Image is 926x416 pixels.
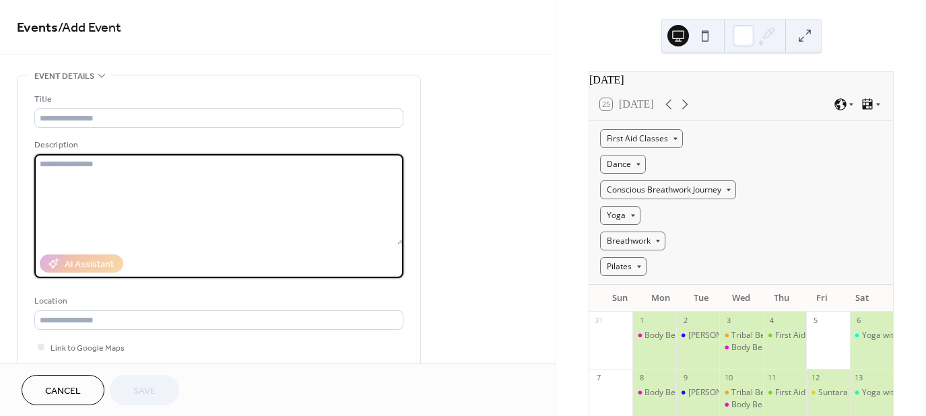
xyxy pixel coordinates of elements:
div: Body Beatz - Dance Fit Classes [719,399,762,411]
div: Tue [681,285,721,312]
div: Tribal Beats 7 Week Dance Workshop [719,387,762,398]
div: Yoga with Phiona [850,387,893,398]
div: First Aid Training [763,330,806,341]
div: [PERSON_NAME] Yoga Four Week Term [688,330,836,341]
div: 13 [854,373,864,383]
div: Mon [640,285,681,312]
div: 1 [636,316,647,326]
div: First Aid Training [763,387,806,398]
div: First Aid Training [775,330,838,341]
button: Cancel [22,375,104,405]
div: [PERSON_NAME] Yoga Four Week Term [688,387,836,398]
div: 6 [854,316,864,326]
div: 9 [680,373,690,383]
div: Location [34,294,401,308]
div: 11 [767,373,777,383]
div: Yoga with Phiona [850,330,893,341]
div: Body Beatz - Dance Fit Classes [644,330,760,341]
div: Body Beatz - Dance Fit Classes [632,330,675,341]
span: Link to Google Maps [51,341,125,355]
div: 3 [723,316,733,326]
div: Title [34,92,401,106]
div: 31 [593,316,603,326]
div: First Aid Training [775,387,838,398]
div: Body Beatz - Dance Fit Classes [644,387,760,398]
div: Sat [842,285,882,312]
div: Fri [801,285,842,312]
div: Tribal Beats 7 Week Dance Workshop [731,330,872,341]
div: Body Beatz - Dance Fit Classes [731,399,847,411]
div: Description [34,138,401,152]
div: Body Beatz - Dance Fit Classes [719,342,762,353]
div: 10 [723,373,733,383]
span: / Add Event [58,15,121,41]
div: Yin Yang Yoga Four Week Term [676,387,719,398]
div: 5 [810,316,820,326]
span: Cancel [45,384,81,398]
div: Wed [721,285,762,312]
a: Events [17,15,58,41]
div: Tribal Beats 7 Week Dance Workshop [731,387,872,398]
div: Body Beatz - Dance Fit Classes [632,387,675,398]
div: 4 [767,316,777,326]
div: 8 [636,373,647,383]
div: Tribal Beats 7 Week Dance Workshop [719,330,762,341]
div: 12 [810,373,820,383]
div: 7 [593,373,603,383]
div: 2 [680,316,690,326]
span: Event details [34,69,94,83]
div: Body Beatz - Dance Fit Classes [731,342,847,353]
div: Thu [761,285,801,312]
div: Sun [600,285,640,312]
div: Yin Yang Yoga Four Week Term [676,330,719,341]
div: [DATE] [589,72,893,88]
div: Suntara Sound Healing Journey [806,387,849,398]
